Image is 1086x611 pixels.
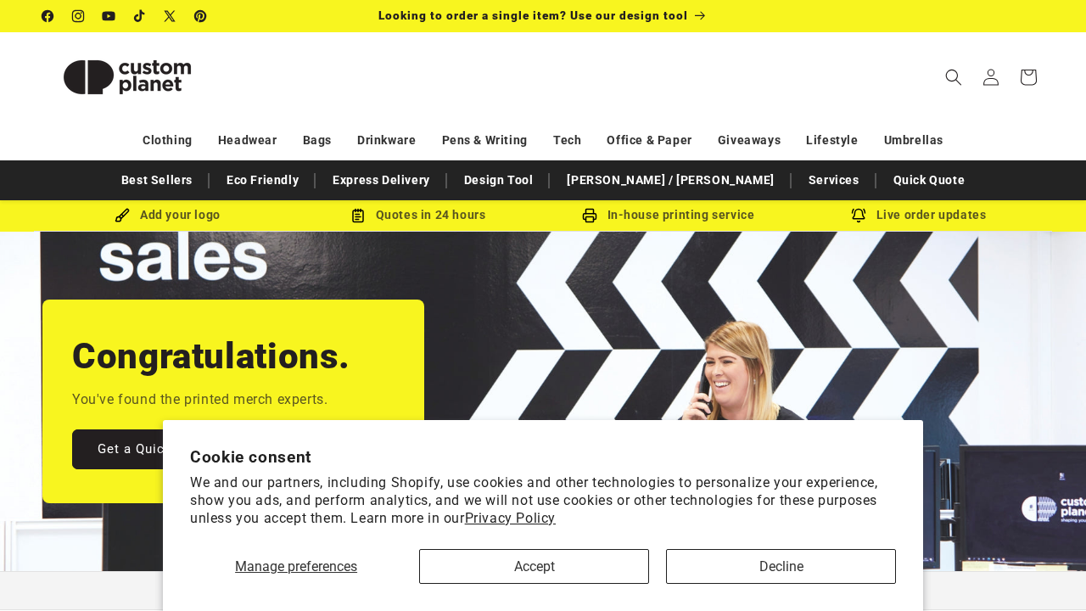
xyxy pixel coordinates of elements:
[793,205,1044,226] div: Live order updates
[718,126,781,155] a: Giveaways
[235,558,357,575] span: Manage preferences
[607,126,691,155] a: Office & Paper
[42,39,212,115] img: Custom Planet
[558,165,782,195] a: [PERSON_NAME] / [PERSON_NAME]
[543,205,793,226] div: In-house printing service
[115,208,130,223] img: Brush Icon
[553,126,581,155] a: Tech
[113,165,201,195] a: Best Sellers
[582,208,597,223] img: In-house printing
[419,549,649,584] button: Accept
[1001,530,1086,611] iframe: Chat Widget
[293,205,543,226] div: Quotes in 24 hours
[806,126,858,155] a: Lifestyle
[72,334,350,379] h2: Congratulations.
[303,126,332,155] a: Bags
[456,165,542,195] a: Design Tool
[72,429,240,468] a: Get a Quick Quote
[851,208,866,223] img: Order updates
[800,165,868,195] a: Services
[357,126,416,155] a: Drinkware
[324,165,439,195] a: Express Delivery
[442,126,528,155] a: Pens & Writing
[72,388,327,412] p: You've found the printed merch experts.
[465,510,556,526] a: Privacy Policy
[190,549,402,584] button: Manage preferences
[218,126,277,155] a: Headwear
[42,205,293,226] div: Add your logo
[36,32,219,121] a: Custom Planet
[143,126,193,155] a: Clothing
[378,8,688,22] span: Looking to order a single item? Use our design tool
[190,447,896,467] h2: Cookie consent
[666,549,896,584] button: Decline
[190,474,896,527] p: We and our partners, including Shopify, use cookies and other technologies to personalize your ex...
[935,59,972,96] summary: Search
[885,165,974,195] a: Quick Quote
[884,126,943,155] a: Umbrellas
[218,165,307,195] a: Eco Friendly
[350,208,366,223] img: Order Updates Icon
